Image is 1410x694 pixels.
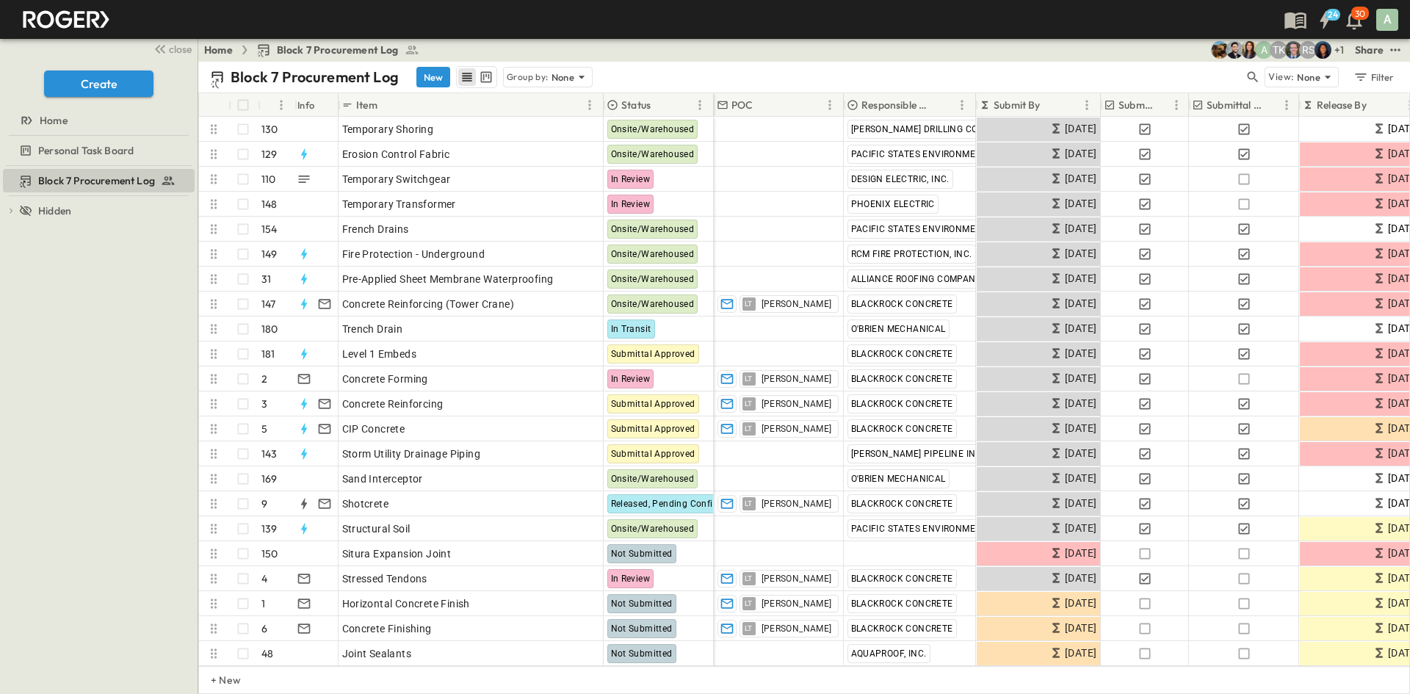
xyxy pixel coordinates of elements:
p: View: [1268,69,1294,85]
p: 154 [261,222,278,236]
div: A [1376,9,1398,31]
span: Not Submitted [611,623,673,634]
p: 150 [261,546,278,561]
p: Status [621,98,651,112]
span: Onsite/Warehoused [611,224,695,234]
span: LT [745,503,753,504]
button: Menu [1078,96,1096,114]
span: [DATE] [1065,445,1096,462]
div: Teddy Khuong (tkhuong@guzmangc.com) [1270,41,1287,59]
span: [PERSON_NAME] [762,598,832,610]
span: Concrete Finishing [342,621,432,636]
span: Concrete Reinforcing (Tower Crane) [342,297,515,311]
p: 139 [261,521,278,536]
span: Structural Soil [342,521,411,536]
p: 48 [261,646,273,661]
p: 6 [261,621,267,636]
span: close [169,42,192,57]
img: Olivia Khan (okhan@cahill-sf.com) [1314,41,1331,59]
span: LT [745,378,753,379]
a: Block 7 Procurement Log [3,170,192,191]
button: Sort [1370,97,1386,113]
button: Menu [953,96,971,114]
button: Menu [821,96,839,114]
span: Sand Interceptor [342,471,423,486]
span: Temporary Shoring [342,122,434,137]
span: Fire Protection - Underground [342,247,485,261]
a: Personal Task Board [3,140,192,161]
span: PACIFIC STATES ENVIRONMENTAL [851,524,999,534]
p: 2 [261,372,267,386]
p: 1 [261,596,265,611]
span: Not Submitted [611,648,673,659]
span: [DATE] [1065,570,1096,587]
span: [PERSON_NAME] [762,373,832,385]
p: 4 [261,571,267,586]
span: Submittal Approved [611,449,695,459]
p: Submit By [994,98,1041,112]
span: Temporary Transformer [342,197,456,212]
button: Menu [691,96,709,114]
a: Block 7 Procurement Log [256,43,419,57]
div: Share [1355,43,1384,57]
p: None [552,70,575,84]
span: In Review [611,174,651,184]
span: Block 7 Procurement Log [38,173,155,188]
span: [PERSON_NAME] [762,423,832,435]
span: In Review [611,574,651,584]
button: Menu [272,96,290,114]
span: Not Submitted [611,549,673,559]
span: BLACKROCK CONCRETE [851,574,953,584]
span: [DATE] [1065,595,1096,612]
span: Block 7 Procurement Log [277,43,399,57]
span: LT [745,578,753,579]
button: Menu [1168,96,1185,114]
span: RCM FIRE PROTECTION, INC. [851,249,972,259]
span: In Review [611,199,651,209]
span: [DATE] [1065,270,1096,287]
button: Sort [1266,97,1282,113]
span: LT [745,603,753,604]
span: LT [745,403,753,404]
span: Onsite/Warehoused [611,524,695,534]
span: BLACKROCK CONCRETE [851,623,953,634]
span: In Transit [611,324,651,334]
img: Rachel Villicana (rvillicana@cahill-sf.com) [1211,41,1229,59]
span: Not Submitted [611,599,673,609]
span: [PERSON_NAME] [762,498,832,510]
a: Home [3,110,192,131]
span: PACIFIC STATES ENVIRONMENTAL [851,224,999,234]
span: PHOENIX ELECTRIC [851,199,935,209]
span: LT [745,428,753,429]
button: A [1375,7,1400,32]
span: Onsite/Warehoused [611,299,695,309]
span: BLACKROCK CONCRETE [851,599,953,609]
span: [PERSON_NAME] [762,623,832,635]
p: 130 [261,122,278,137]
p: 181 [261,347,275,361]
div: Anna Gomez (agomez@guzmangc.com) [1255,41,1273,59]
p: 110 [261,172,276,187]
p: 148 [261,197,278,212]
span: Level 1 Embeds [342,347,417,361]
button: Sort [756,97,773,113]
span: [DATE] [1065,145,1096,162]
img: Jared Salin (jsalin@cahill-sf.com) [1284,41,1302,59]
span: [DATE] [1065,120,1096,137]
span: [PERSON_NAME] PIPELINE INC. [851,449,985,459]
span: [DATE] [1065,545,1096,562]
span: In Review [611,374,651,384]
div: Info [297,84,315,126]
span: Submittal Approved [611,424,695,434]
p: None [1297,70,1320,84]
span: BLACKROCK CONCRETE [851,399,953,409]
span: [PERSON_NAME] DRILLING CO [851,124,978,134]
span: CIP Concrete [342,422,405,436]
span: Stressed Tendons [342,571,427,586]
span: LT [745,628,753,629]
button: Menu [581,96,599,114]
button: Sort [654,97,670,113]
span: Released, Pending Confirm [611,499,725,509]
button: 24 [1310,7,1339,33]
span: [DATE] [1065,320,1096,337]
